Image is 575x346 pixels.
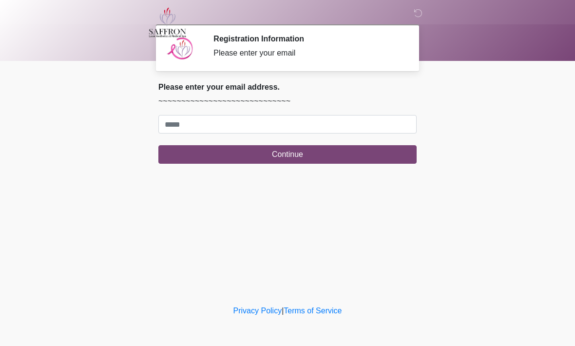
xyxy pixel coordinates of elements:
a: Terms of Service [284,307,342,315]
img: Saffron Laser Aesthetics and Medical Spa Logo [149,7,187,38]
button: Continue [158,145,417,164]
a: | [282,307,284,315]
a: Privacy Policy [233,307,282,315]
img: Agent Avatar [166,34,195,63]
div: Please enter your email [213,47,402,59]
h2: Please enter your email address. [158,82,417,92]
p: ~~~~~~~~~~~~~~~~~~~~~~~~~~~~~ [158,96,417,107]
